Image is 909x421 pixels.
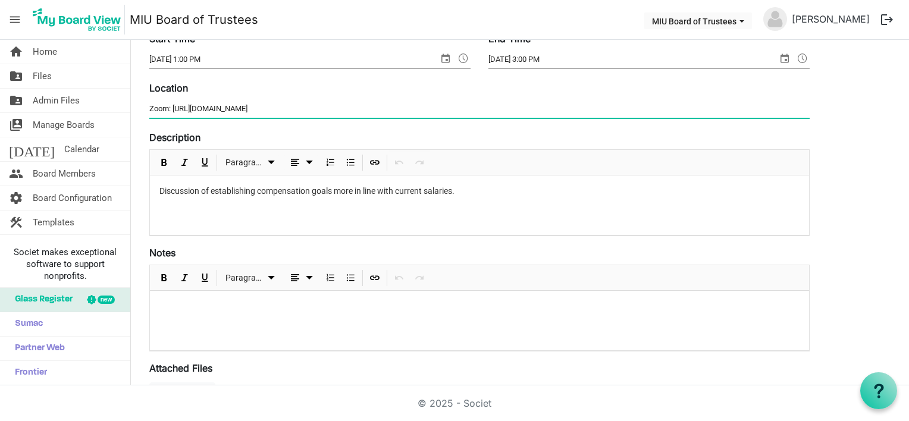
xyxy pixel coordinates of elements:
span: folder_shared [9,89,23,112]
button: Underline [197,271,213,285]
button: dropdownbutton [284,271,318,285]
span: home [9,40,23,64]
button: Bold [156,271,173,285]
label: Notes [149,246,175,260]
button: Italic [177,271,193,285]
img: no-profile-picture.svg [763,7,787,31]
button: Bulleted List [343,155,359,170]
img: My Board View Logo [29,5,125,34]
span: menu [4,8,26,31]
div: Italic [174,150,195,175]
div: Italic [174,265,195,290]
div: Formats [219,150,282,175]
button: Bulleted List [343,271,359,285]
span: switch_account [9,113,23,137]
span: Board Members [33,162,96,186]
div: Formats [219,265,282,290]
div: Bulleted List [340,150,361,175]
span: people [9,162,23,186]
span: [DATE] [9,137,55,161]
span: Partner Web [9,337,65,360]
a: [PERSON_NAME] [787,7,874,31]
div: new [98,296,115,304]
span: Paragraph [225,271,264,285]
span: Glass Register [9,288,73,312]
div: Numbered List [320,265,340,290]
div: Underline [195,265,215,290]
button: Insert Link [367,155,383,170]
span: folder_shared [9,64,23,88]
a: © 2025 - Societ [418,397,491,409]
button: Select Files [149,382,215,405]
span: Societ makes exceptional software to support nonprofits. [5,246,125,282]
div: Insert Link [365,265,385,290]
div: Bold [154,150,174,175]
span: Home [33,40,57,64]
span: select [438,51,453,66]
div: Alignments [282,265,321,290]
button: Paragraph dropdownbutton [221,155,280,170]
div: Underline [195,150,215,175]
span: construction [9,211,23,234]
span: Files [33,64,52,88]
span: Board Configuration [33,186,112,210]
button: MIU Board of Trustees dropdownbutton [644,12,752,29]
span: settings [9,186,23,210]
p: Discussion of establishing compensation goals more in line with current salaries. [159,185,800,197]
button: Italic [177,155,193,170]
div: Alignments [282,150,321,175]
div: Insert Link [365,150,385,175]
span: select [778,51,792,66]
a: My Board View Logo [29,5,130,34]
button: dropdownbutton [284,155,318,170]
a: MIU Board of Trustees [130,8,258,32]
div: Numbered List [320,150,340,175]
div: Bold [154,265,174,290]
span: Frontier [9,361,47,385]
label: Attached Files [149,361,212,375]
span: Paragraph [225,155,264,170]
span: Sumac [9,312,43,336]
button: Underline [197,155,213,170]
span: Manage Boards [33,113,95,137]
span: Admin Files [33,89,80,112]
label: Description [149,130,200,144]
span: Templates [33,211,74,234]
label: Location [149,81,188,95]
div: Bulleted List [340,265,361,290]
button: Paragraph dropdownbutton [221,271,280,285]
button: logout [874,7,899,32]
button: Bold [156,155,173,170]
span: Calendar [64,137,99,161]
button: Numbered List [322,271,338,285]
button: Insert Link [367,271,383,285]
button: Numbered List [322,155,338,170]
